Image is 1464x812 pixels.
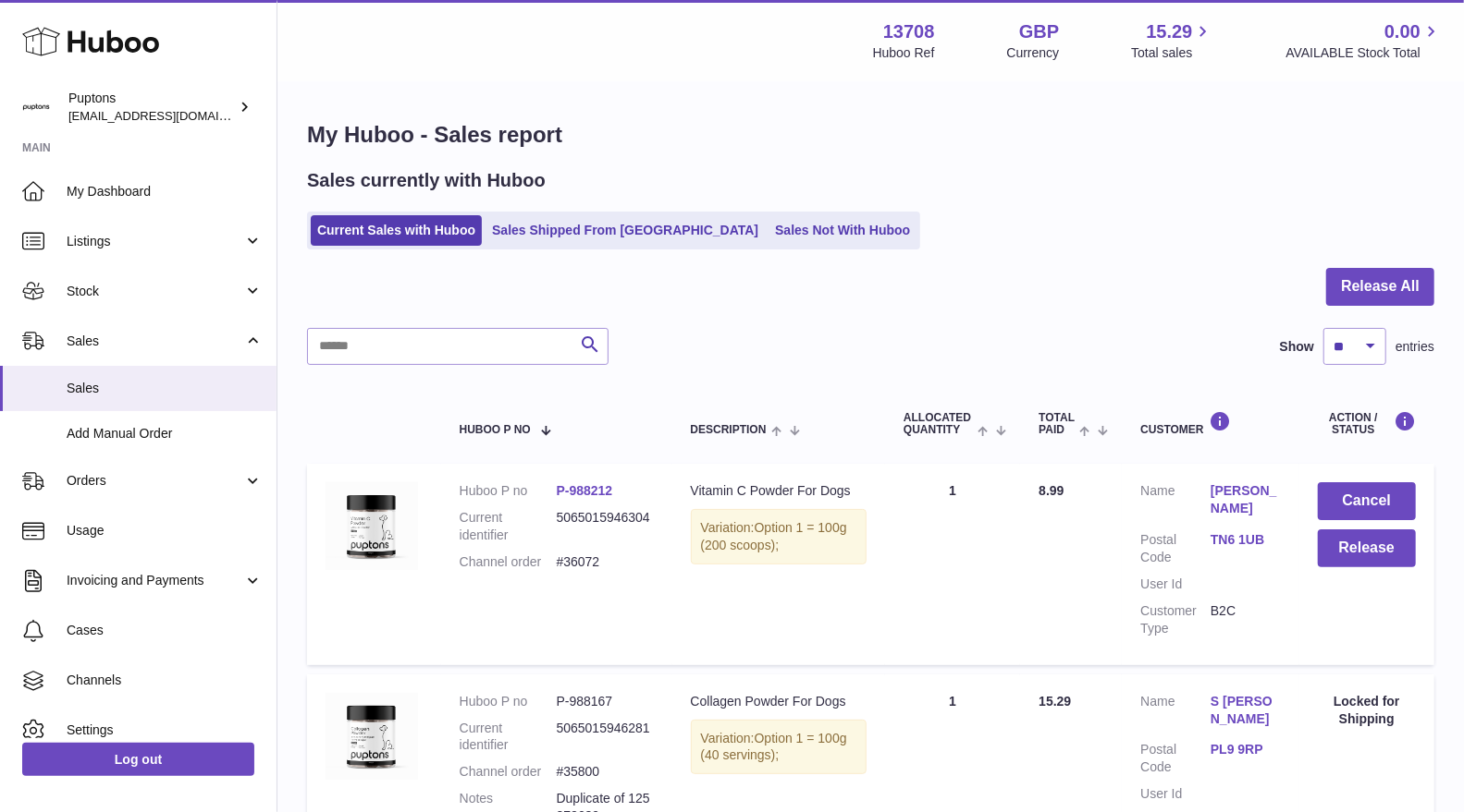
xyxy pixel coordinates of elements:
[701,731,847,763] span: Option 1 = 100g (40 servings);
[1131,19,1213,62] a: 15.29 Total sales
[460,424,531,436] span: Huboo P no
[307,168,546,193] h2: Sales currently with Huboo
[1039,412,1075,436] span: Total paid
[67,333,243,350] span: Sales
[326,693,418,780] img: TotalPetsCollagenPowderForDogs_5b529217-28cd-4dc2-aae1-fba32fe89d8f.jpg
[460,763,557,781] dt: Channel order
[67,522,263,539] span: Usage
[1318,693,1416,728] div: Locked for Shipping
[1326,268,1434,306] button: Release All
[1146,19,1192,44] span: 15.29
[769,215,917,246] a: Sales Not With Huboo
[557,720,654,755] dd: 5065015946281
[67,472,243,490] span: Orders
[1318,411,1416,436] div: Action / Status
[1211,693,1281,728] a: S [PERSON_NAME]
[67,572,243,589] span: Invoicing and Payments
[1140,693,1211,733] dt: Name
[691,482,867,500] div: Vitamin C Powder For Dogs
[1039,483,1064,498] span: 8.99
[1140,602,1211,637] dt: Customer Type
[460,509,557,544] dt: Current identifier
[1140,411,1280,436] div: Customer
[1280,338,1314,356] label: Show
[1007,44,1060,62] div: Currency
[873,44,935,62] div: Huboo Ref
[1318,529,1416,567] button: Release
[67,672,263,689] span: Channels
[22,743,254,776] a: Log out
[557,693,654,710] dd: P-988167
[1211,482,1281,517] a: [PERSON_NAME]
[1384,19,1421,44] span: 0.00
[885,464,1020,664] td: 1
[1039,694,1071,709] span: 15.29
[1396,338,1434,356] span: entries
[67,622,263,639] span: Cases
[307,120,1434,150] h1: My Huboo - Sales report
[1318,482,1416,520] button: Cancel
[1140,741,1211,776] dt: Postal Code
[1140,785,1211,803] dt: User Id
[904,412,973,436] span: ALLOCATED Quantity
[22,93,50,121] img: hello@puptons.com
[1211,741,1281,758] a: PL9 9RP
[883,19,935,44] strong: 13708
[1131,44,1213,62] span: Total sales
[326,482,418,569] img: TotalPetsGreenVitaminCPowderForDogs_257dacfb-a5dd-4a7f-b504-dee4c754c625.jpg
[1286,19,1442,62] a: 0.00 AVAILABLE Stock Total
[557,763,654,781] dd: #35800
[557,483,613,498] a: P-988212
[1019,19,1059,44] strong: GBP
[460,720,557,755] dt: Current identifier
[1140,531,1211,566] dt: Postal Code
[67,183,263,200] span: My Dashboard
[68,90,235,125] div: Puptons
[67,425,263,442] span: Add Manual Order
[460,693,557,710] dt: Huboo P no
[460,482,557,500] dt: Huboo P no
[691,720,867,775] div: Variation:
[486,215,765,246] a: Sales Shipped From [GEOGRAPHIC_DATA]
[67,233,243,250] span: Listings
[67,721,263,739] span: Settings
[691,509,867,564] div: Variation:
[1140,482,1211,522] dt: Name
[460,553,557,571] dt: Channel order
[1140,576,1211,593] dt: User Id
[311,215,482,246] a: Current Sales with Huboo
[691,693,867,710] div: Collagen Powder For Dogs
[1211,531,1281,549] a: TN6 1UB
[691,424,767,436] span: Description
[1286,44,1442,62] span: AVAILABLE Stock Total
[557,509,654,544] dd: 5065015946304
[557,553,654,571] dd: #36072
[67,283,243,300] span: Stock
[68,108,272,123] span: [EMAIL_ADDRESS][DOMAIN_NAME]
[67,380,263,397] span: Sales
[701,520,847,552] span: Option 1 = 100g (200 scoops);
[1211,602,1281,637] dd: B2C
